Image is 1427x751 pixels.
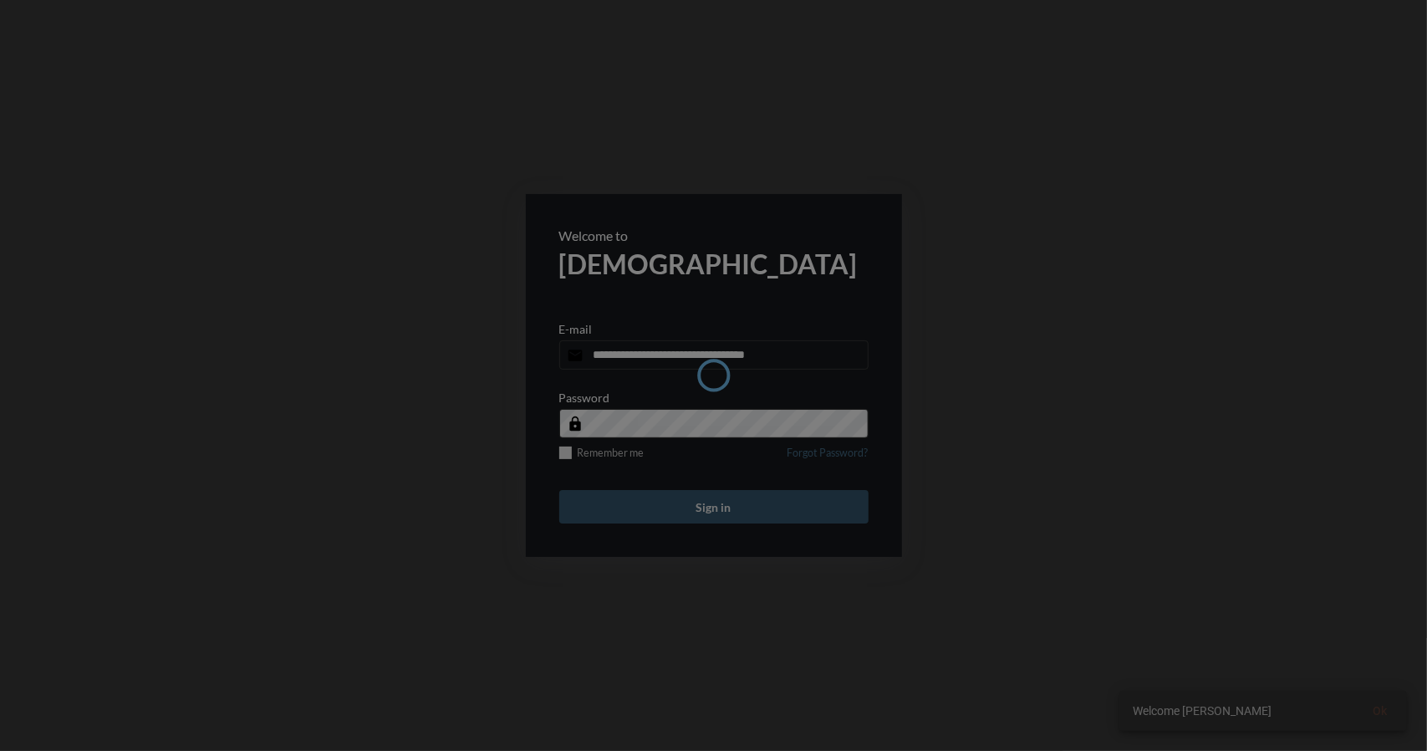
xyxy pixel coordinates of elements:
[559,391,610,405] p: Password
[559,490,869,524] button: Sign in
[1133,702,1272,719] span: Welcome [PERSON_NAME]
[559,447,645,459] label: Remember me
[559,322,593,336] p: E-mail
[559,227,869,243] p: Welcome to
[559,248,869,280] h2: [DEMOGRAPHIC_DATA]
[787,447,869,469] a: Forgot Password?
[1373,704,1387,718] span: Ok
